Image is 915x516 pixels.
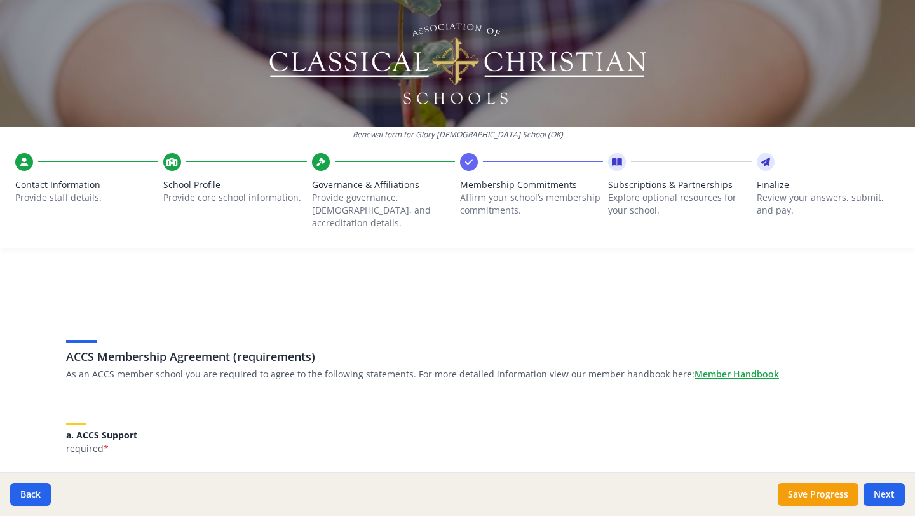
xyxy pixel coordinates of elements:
[66,469,353,496] label: Our school supports the work and mission of the ACCS.
[66,430,849,440] h5: a. ACCS Support
[460,191,603,217] p: Affirm your school’s membership commitments.
[10,483,51,506] button: Back
[312,191,455,229] p: Provide governance, [DEMOGRAPHIC_DATA], and accreditation details.
[778,483,858,506] button: Save Progress
[608,179,751,191] span: Subscriptions & Partnerships
[312,179,455,191] span: Governance & Affiliations
[268,19,648,108] img: Logo
[757,191,900,217] p: Review your answers, submit, and pay.
[757,179,900,191] span: Finalize
[66,348,849,365] h3: ACCS Membership Agreement (requirements)
[695,368,779,381] a: Member Handbook
[66,442,849,455] p: required
[608,191,751,217] p: Explore optional resources for your school.
[163,179,306,191] span: School Profile
[163,191,306,204] p: Provide core school information.
[864,483,905,506] button: Next
[15,179,158,191] span: Contact Information
[460,179,603,191] span: Membership Commitments
[15,191,158,204] p: Provide staff details.
[66,368,849,381] p: As an ACCS member school you are required to agree to the following statements. For more detailed...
